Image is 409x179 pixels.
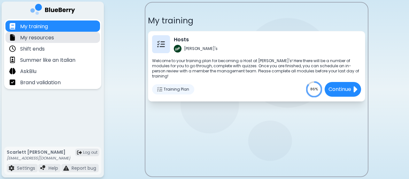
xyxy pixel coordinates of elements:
img: company logo [30,4,75,17]
p: Summer like an Italian [20,56,75,64]
p: My resources [20,34,54,42]
p: Hosts [174,36,218,44]
img: file icon [9,34,16,41]
img: file icon [9,165,14,171]
p: Scarlett [PERSON_NAME] [7,149,70,155]
a: Continuefile icon [322,82,361,97]
p: Report bug [72,165,96,171]
img: Gigi's logo [174,45,181,53]
p: Shift ends [20,45,45,53]
p: [PERSON_NAME]'s [184,46,218,51]
img: file icon [352,85,357,94]
img: file icon [63,165,69,171]
span: Log out [83,150,97,155]
p: My training [148,15,365,26]
img: file icon [40,165,46,171]
text: 86% [310,86,318,92]
img: file icon [9,23,16,29]
p: [EMAIL_ADDRESS][DOMAIN_NAME] [7,156,70,161]
img: Training Plan [157,87,162,92]
p: Continue [328,85,351,93]
button: Continue [325,82,361,97]
img: file icon [9,57,16,63]
img: Training Plan [157,40,165,48]
img: file icon [9,68,16,74]
p: My training [20,23,48,30]
p: Welcome to your training plan for becoming a Host at [PERSON_NAME]'s! Here there will be a number... [152,58,361,79]
img: logout [77,150,82,155]
span: Training Plan [164,87,189,92]
p: Brand validation [20,79,61,86]
img: file icon [9,79,16,85]
p: Settings [17,165,35,171]
img: file icon [9,45,16,52]
p: AskBlu [20,68,36,75]
p: Help [49,165,58,171]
